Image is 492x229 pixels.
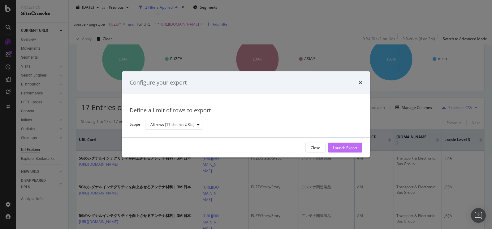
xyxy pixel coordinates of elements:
label: Scope [130,122,140,129]
div: modal [122,71,370,157]
button: Close [305,143,326,153]
button: Launch Export [328,143,362,153]
div: Close [311,145,320,150]
button: All rows (17 distinct URLs) [145,120,202,130]
div: Define a limit of rows to export [130,106,362,114]
div: Configure your export [130,79,187,87]
div: Open Intercom Messenger [471,208,486,223]
div: times [359,79,362,87]
div: All rows (17 distinct URLs) [150,123,195,127]
div: Launch Export [333,145,357,150]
